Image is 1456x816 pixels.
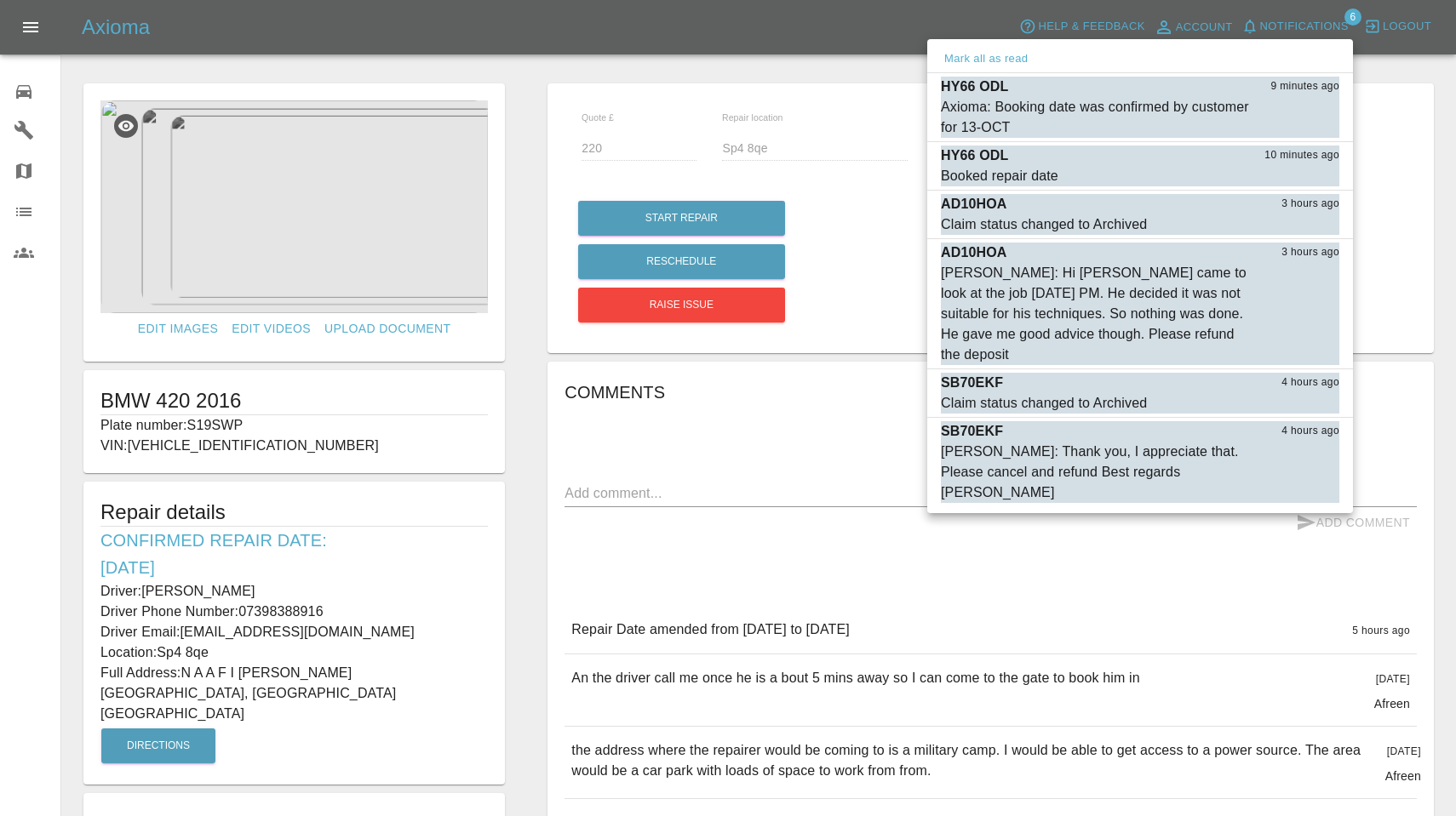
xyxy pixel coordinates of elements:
button: Mark all as read [941,49,1031,69]
div: Booked repair date [941,166,1058,186]
span: 10 minutes ago [1264,147,1339,164]
p: SB70EKF [941,421,1003,442]
div: Axioma: Booking date was confirmed by customer for 13-OCT [941,97,1254,138]
span: 4 hours ago [1281,423,1339,440]
div: [PERSON_NAME]: Thank you, I appreciate that. Please cancel and refund Best regards [PERSON_NAME] [941,442,1254,503]
p: HY66 ODL [941,77,1008,97]
div: Claim status changed to Archived [941,393,1147,414]
p: SB70EKF [941,373,1003,393]
span: 3 hours ago [1281,244,1339,261]
div: [PERSON_NAME]: Hi [PERSON_NAME] came to look at the job [DATE] PM. He decided it was not suitable... [941,263,1254,365]
span: 3 hours ago [1281,196,1339,213]
p: HY66 ODL [941,146,1008,166]
span: 9 minutes ago [1270,78,1339,95]
p: AD10HOA [941,194,1007,214]
span: 4 hours ago [1281,374,1339,391]
p: AD10HOA [941,243,1007,263]
div: Claim status changed to Archived [941,214,1147,235]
